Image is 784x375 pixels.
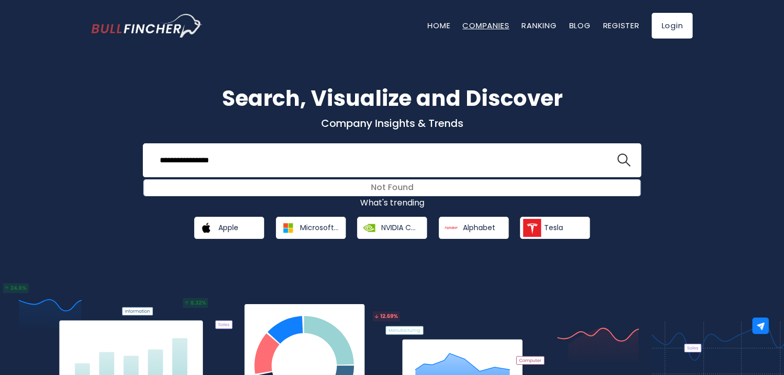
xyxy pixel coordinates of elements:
a: Home [427,20,450,31]
a: Tesla [520,217,590,239]
a: Blog [569,20,590,31]
a: Ranking [521,20,556,31]
span: NVIDIA Corporation [381,223,420,232]
a: NVIDIA Corporation [357,217,427,239]
a: Companies [462,20,509,31]
a: Register [603,20,639,31]
img: search icon [617,154,630,167]
div: Not Found [144,180,640,196]
p: What's trending [91,198,693,209]
a: Apple [194,217,264,239]
a: Microsoft Corporation [276,217,346,239]
span: Apple [218,223,238,232]
a: Go to homepage [91,14,202,38]
img: Bullfincher logo [91,14,202,38]
p: Company Insights & Trends [91,117,693,130]
a: Alphabet [439,217,509,239]
span: Alphabet [463,223,495,232]
span: Microsoft Corporation [300,223,339,232]
h1: Search, Visualize and Discover [91,82,693,115]
span: Tesla [544,223,563,232]
a: Login [651,13,693,39]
